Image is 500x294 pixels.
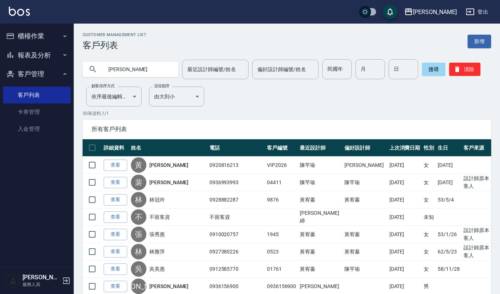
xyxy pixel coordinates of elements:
a: 查看 [104,211,127,223]
a: 查看 [104,263,127,275]
a: 張秀惠 [149,231,165,238]
td: 陳芊瑜 [298,174,343,191]
h2: Customer Management List [83,32,146,37]
td: 未知 [422,209,436,226]
th: 上次消費日期 [388,139,422,157]
a: 查看 [104,160,127,171]
img: Person [6,273,21,288]
td: 04411 [265,174,298,191]
div: 林 [131,244,146,259]
div: 由大到小 [149,87,204,106]
a: 卡券管理 [3,104,71,120]
button: 登出 [463,5,491,19]
img: Logo [9,7,30,16]
label: 呈現順序 [154,83,170,89]
button: save [383,4,397,19]
a: 不留客資 [149,213,170,221]
th: 最近設計師 [298,139,343,157]
td: [DATE] [388,260,422,278]
button: 清除 [449,63,480,76]
td: [DATE] [388,209,422,226]
td: 設計師原本客人 [462,174,491,191]
td: 0927380226 [208,243,265,260]
td: 女 [422,157,436,174]
td: 0920816213 [208,157,265,174]
td: 陳芊瑜 [298,157,343,174]
th: 性別 [422,139,436,157]
button: 櫃檯作業 [3,27,71,46]
td: [DATE] [388,157,422,174]
div: 依序最後編輯時間 [86,87,142,106]
div: 吳 [131,261,146,277]
th: 生日 [436,139,462,157]
td: 0936993993 [208,174,265,191]
th: 詳細資料 [102,139,129,157]
p: 50 筆資料, 1 / 1 [83,110,491,117]
a: 查看 [104,194,127,206]
div: [PERSON_NAME] [131,279,146,294]
div: 裴 [131,175,146,190]
td: 53/5/4 [436,191,462,209]
td: 0912585770 [208,260,265,278]
button: 客戶管理 [3,64,71,84]
td: 黃宥蓁 [298,243,343,260]
td: [DATE] [388,191,422,209]
a: [PERSON_NAME] [149,283,188,290]
label: 顧客排序方式 [91,83,115,89]
td: [DATE] [388,174,422,191]
a: 查看 [104,281,127,292]
div: [PERSON_NAME] [413,7,457,17]
th: 電話 [208,139,265,157]
a: 查看 [104,246,127,258]
a: 吳美惠 [149,265,165,273]
td: 女 [422,191,436,209]
button: [PERSON_NAME] [401,4,460,20]
a: 新增 [468,35,491,48]
span: 所有客戶列表 [91,126,482,133]
p: 服務人員 [22,281,60,288]
td: 設計師原本客人 [462,226,491,243]
h5: [PERSON_NAME] [22,274,60,281]
div: 不 [131,209,146,225]
td: 陳芊瑜 [343,260,387,278]
td: 黃宥蓁 [298,260,343,278]
th: 客戶來源 [462,139,491,157]
td: 黃宥蓁 [343,191,387,209]
td: 53/1/26 [436,226,462,243]
div: 張 [131,227,146,242]
div: 林 [131,192,146,207]
td: 1945 [265,226,298,243]
td: 黃宥蓁 [343,243,387,260]
td: [PERSON_NAME]締 [298,209,343,226]
td: [DATE] [436,157,462,174]
td: [PERSON_NAME] [343,157,387,174]
td: 0523 [265,243,298,260]
td: 女 [422,174,436,191]
div: 黃 [131,157,146,173]
td: 女 [422,243,436,260]
td: 女 [422,260,436,278]
a: [PERSON_NAME] [149,161,188,169]
th: 偏好設計師 [343,139,387,157]
td: 01761 [265,260,298,278]
td: 58/11/28 [436,260,462,278]
td: 黃宥蓁 [298,191,343,209]
td: 設計師原本客人 [462,243,491,260]
td: 陳芊瑜 [343,174,387,191]
a: 林雅萍 [149,248,165,255]
a: 查看 [104,177,127,188]
a: 客戶列表 [3,87,71,104]
td: [DATE] [436,174,462,191]
td: 9876 [265,191,298,209]
button: 搜尋 [422,63,445,76]
a: 入金管理 [3,120,71,137]
td: [DATE] [388,243,422,260]
td: 黃宥蓁 [343,226,387,243]
th: 客戶編號 [265,139,298,157]
td: VIP2026 [265,157,298,174]
input: 搜尋關鍵字 [103,59,173,79]
button: 報表及分析 [3,46,71,65]
a: 查看 [104,229,127,240]
td: 黃宥蓁 [298,226,343,243]
th: 姓名 [129,139,208,157]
